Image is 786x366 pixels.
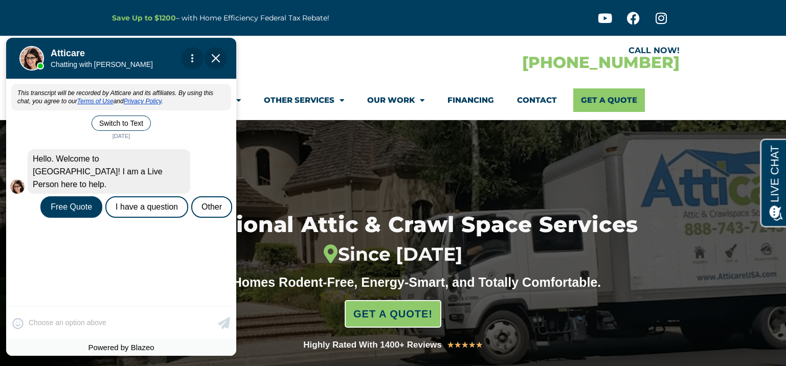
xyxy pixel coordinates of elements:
[345,300,441,328] a: GET A QUOTE!
[191,161,232,182] div: Other
[115,88,672,112] nav: Menu
[353,304,433,324] span: GET A QUOTE!
[10,144,25,158] img: Live Agent
[105,161,188,182] div: I have a question
[25,8,82,21] span: Opens a chat window
[517,88,557,112] a: Contact
[205,11,227,34] span: Close Chat
[468,338,476,352] i: ★
[40,161,102,182] div: Free Quote
[476,338,483,352] i: ★
[51,12,176,33] div: Move
[454,338,461,352] i: ★
[19,10,44,35] img: Live Agent
[51,12,176,23] h1: Atticare
[447,338,483,352] div: 5/5
[98,214,688,266] h1: Professional Attic & Crawl Space Services
[77,62,114,69] a: Terms of Use
[166,274,621,290] div: Making Homes Rodent-Free, Energy-Smart, and Totally Comfortable.
[46,36,189,77] div: Atticare
[447,88,494,112] a: Financing
[447,338,454,352] i: ★
[98,244,688,266] div: Since [DATE]
[212,18,220,27] img: Close Chat
[264,88,344,112] a: Other Services
[461,338,468,352] i: ★
[303,338,442,352] div: Highly Rated With 1400+ Reviews
[112,12,443,24] p: – with Home Efficiency Federal Tax Rebate!
[367,88,424,112] a: Our Work
[92,80,151,95] button: Switch to Text
[33,119,163,153] span: Hello. Welcome to [GEOGRAPHIC_DATA]! I am a Live Person here to help.
[6,303,236,320] div: Powered by Blazeo
[51,25,176,33] p: Chatting with [PERSON_NAME]
[109,96,133,104] span: [DATE]
[112,13,176,22] a: Save Up to $1200
[573,88,645,112] a: Get A Quote
[124,62,162,69] a: Privacy Policy
[393,47,680,55] div: CALL NOW!
[181,11,204,34] div: Action Menu
[11,48,231,75] div: This transcript will be recorded by Atticare and its affiliates. By using this chat, you agree to...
